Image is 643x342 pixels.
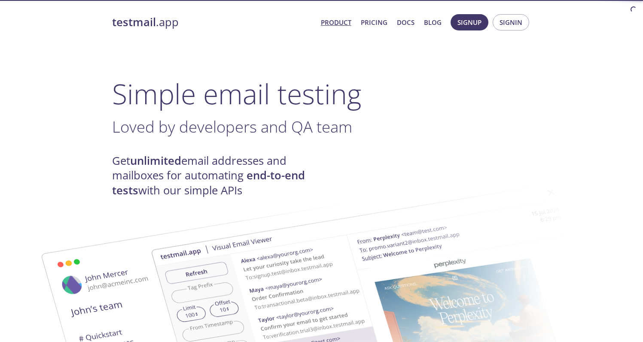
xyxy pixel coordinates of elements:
strong: testmail [112,15,156,30]
a: Product [321,17,351,28]
h4: Get email addresses and mailboxes for automating with our simple APIs [112,154,322,198]
h1: Simple email testing [112,77,531,110]
span: Signup [457,17,481,28]
a: testmail.app [112,15,314,30]
span: Loved by developers and QA team [112,116,352,137]
span: Signin [500,17,522,28]
a: Blog [424,17,442,28]
button: Signup [451,14,488,30]
a: Pricing [361,17,387,28]
strong: unlimited [130,153,181,168]
a: Docs [397,17,414,28]
button: Signin [493,14,529,30]
strong: end-to-end tests [112,168,305,197]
